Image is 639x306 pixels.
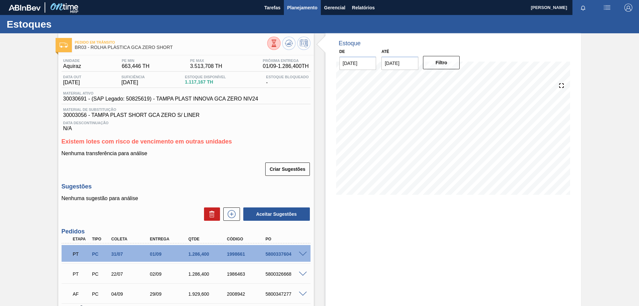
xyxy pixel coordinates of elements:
div: Pedido em Trânsito [71,247,91,261]
p: PT [73,251,90,257]
span: Unidade [63,59,81,63]
span: Data out [63,75,82,79]
span: [DATE] [63,80,82,86]
button: Atualizar Gráfico [282,37,296,50]
span: Tarefas [264,4,281,12]
img: userActions [603,4,611,12]
div: 5800326668 [264,271,307,277]
label: Até [381,49,389,54]
div: Etapa [71,237,91,241]
div: 5800347277 [264,291,307,297]
div: Pedido de Compra [90,291,110,297]
p: AF [73,291,90,297]
div: 1.929,600 [187,291,230,297]
span: Data Descontinuação [63,121,309,125]
span: Estoque Bloqueado [266,75,309,79]
div: Pedido de Compra [90,251,110,257]
span: Relatórios [352,4,375,12]
div: 02/09/2025 [148,271,191,277]
span: PE MIN [122,59,149,63]
input: dd/mm/yyyy [381,57,418,70]
img: Logout [624,4,632,12]
span: 30030691 - (SAP Legado: 50825619) - TAMPA PLAST INNOVA GCA ZERO NIV24 [63,96,258,102]
div: 1998661 [225,251,269,257]
span: Suficiência [121,75,145,79]
div: Criar Sugestões [266,162,310,176]
div: Aceitar Sugestões [240,207,311,221]
div: 31/07/2025 [109,251,153,257]
span: PE MAX [190,59,222,63]
div: 1986463 [225,271,269,277]
h3: Pedidos [62,228,311,235]
div: Entrega [148,237,191,241]
span: Planejamento [287,4,318,12]
div: 22/07/2025 [109,271,153,277]
div: Pedido em Trânsito [71,267,91,281]
span: Material de Substituição [63,108,309,112]
label: De [339,49,345,54]
div: PO [264,237,307,241]
img: Ícone [60,43,68,48]
div: 1.286,400 [187,251,230,257]
h1: Estoques [7,20,125,28]
p: Nenhuma transferência para análise [62,151,311,156]
div: Pedido de Compra [90,271,110,277]
span: 30003056 - TAMPA PLAST SHORT GCA ZERO S/ LINER [63,112,309,118]
div: Estoque [339,40,361,47]
button: Criar Sugestões [265,162,310,176]
span: [DATE] [121,80,145,86]
div: Excluir Sugestões [201,207,220,221]
div: 5800337604 [264,251,307,257]
span: 3.513,708 TH [190,63,222,69]
p: PT [73,271,90,277]
span: 1.117,167 TH [185,80,226,85]
div: Qtde [187,237,230,241]
h3: Sugestões [62,183,311,190]
input: dd/mm/yyyy [339,57,376,70]
div: 2008942 [225,291,269,297]
div: Nova sugestão [220,207,240,221]
button: Visão Geral dos Estoques [267,37,281,50]
img: TNhmsLtSVTkK8tSr43FrP2fwEKptu5GPRR3wAAAABJRU5ErkJggg== [9,5,41,11]
span: Existem lotes com risco de vencimento em outras unidades [62,138,232,145]
span: Pedido em Trânsito [75,40,267,44]
div: N/A [62,118,311,132]
button: Notificações [572,3,594,12]
span: Próxima Entrega [263,59,309,63]
button: Filtro [423,56,460,69]
div: Coleta [109,237,153,241]
p: Nenhuma sugestão para análise [62,195,311,201]
span: Aquiraz [63,63,81,69]
span: Material ativo [63,91,258,95]
button: Programar Estoque [297,37,311,50]
div: 04/09/2025 [109,291,153,297]
span: 663,446 TH [122,63,149,69]
div: - [264,75,310,86]
div: Aguardando Faturamento [71,287,91,301]
span: BR03 - ROLHA PLÁSTICA GCA ZERO SHORT [75,45,267,50]
span: Gerencial [324,4,345,12]
span: Estoque Disponível [185,75,226,79]
span: 01/09 - 1.286,400 TH [263,63,309,69]
div: 01/09/2025 [148,251,191,257]
button: Aceitar Sugestões [243,207,310,221]
div: 29/09/2025 [148,291,191,297]
div: 1.286,400 [187,271,230,277]
div: Tipo [90,237,110,241]
div: Código [225,237,269,241]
